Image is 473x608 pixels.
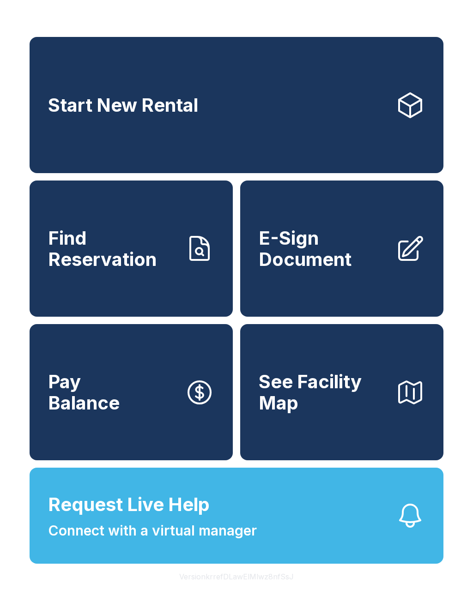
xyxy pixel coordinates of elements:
[240,324,443,460] button: See Facility Map
[30,181,233,317] a: Find Reservation
[240,181,443,317] a: E-Sign Document
[48,520,257,541] span: Connect with a virtual manager
[172,564,301,590] button: VersionkrrefDLawElMlwz8nfSsJ
[48,228,177,270] span: Find Reservation
[48,95,198,116] span: Start New Rental
[30,37,443,173] a: Start New Rental
[259,371,388,413] span: See Facility Map
[30,324,233,460] button: PayBalance
[259,228,388,270] span: E-Sign Document
[48,491,210,518] span: Request Live Help
[48,371,120,413] span: Pay Balance
[30,468,443,564] button: Request Live HelpConnect with a virtual manager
